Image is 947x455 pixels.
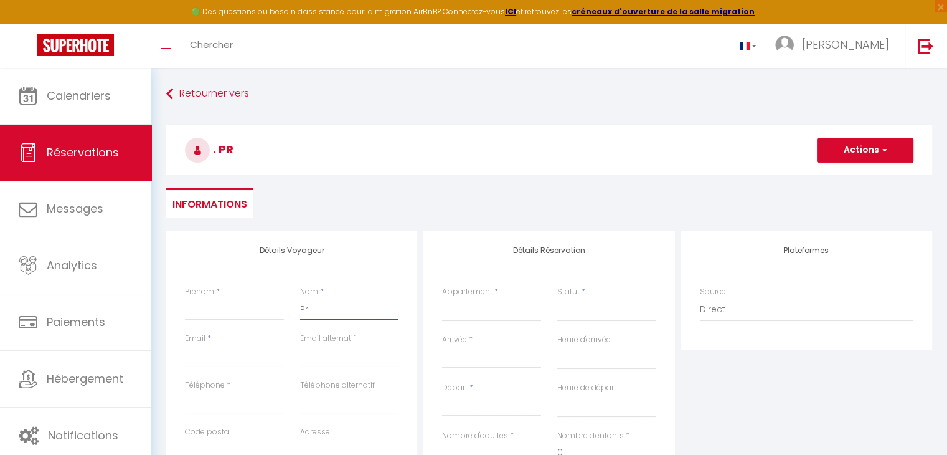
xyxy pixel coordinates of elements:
[185,141,233,157] span: . Pr
[10,5,47,42] button: Ouvrir le widget de chat LiveChat
[557,430,624,442] label: Nombre d'enfants
[817,138,913,163] button: Actions
[47,314,105,330] span: Paiements
[442,246,656,255] h4: Détails Réservation
[185,246,398,255] h4: Détails Voyageur
[47,88,111,103] span: Calendriers
[190,38,233,51] span: Chercher
[185,333,205,345] label: Email
[442,334,467,346] label: Arrivée
[185,380,225,391] label: Téléphone
[300,380,375,391] label: Téléphone alternatif
[700,286,726,298] label: Source
[47,201,103,216] span: Messages
[300,426,330,438] label: Adresse
[300,333,356,345] label: Email alternatif
[47,371,123,386] span: Hébergement
[47,145,119,160] span: Réservations
[300,286,318,298] label: Nom
[505,6,516,17] a: ICI
[918,38,933,54] img: logout
[557,382,616,394] label: Heure de départ
[572,6,755,17] a: créneaux d'ouverture de la salle migration
[442,382,468,394] label: Départ
[700,246,913,255] h4: Plateformes
[37,34,114,56] img: Super Booking
[442,430,508,442] label: Nombre d'adultes
[185,286,214,298] label: Prénom
[557,334,611,346] label: Heure d'arrivée
[185,426,231,438] label: Code postal
[47,257,97,273] span: Analytics
[766,24,905,68] a: ... [PERSON_NAME]
[802,37,889,52] span: [PERSON_NAME]
[775,36,794,54] img: ...
[181,24,242,68] a: Chercher
[557,286,580,298] label: Statut
[442,286,492,298] label: Appartement
[166,188,253,218] li: Informations
[166,83,932,105] a: Retourner vers
[48,428,118,443] span: Notifications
